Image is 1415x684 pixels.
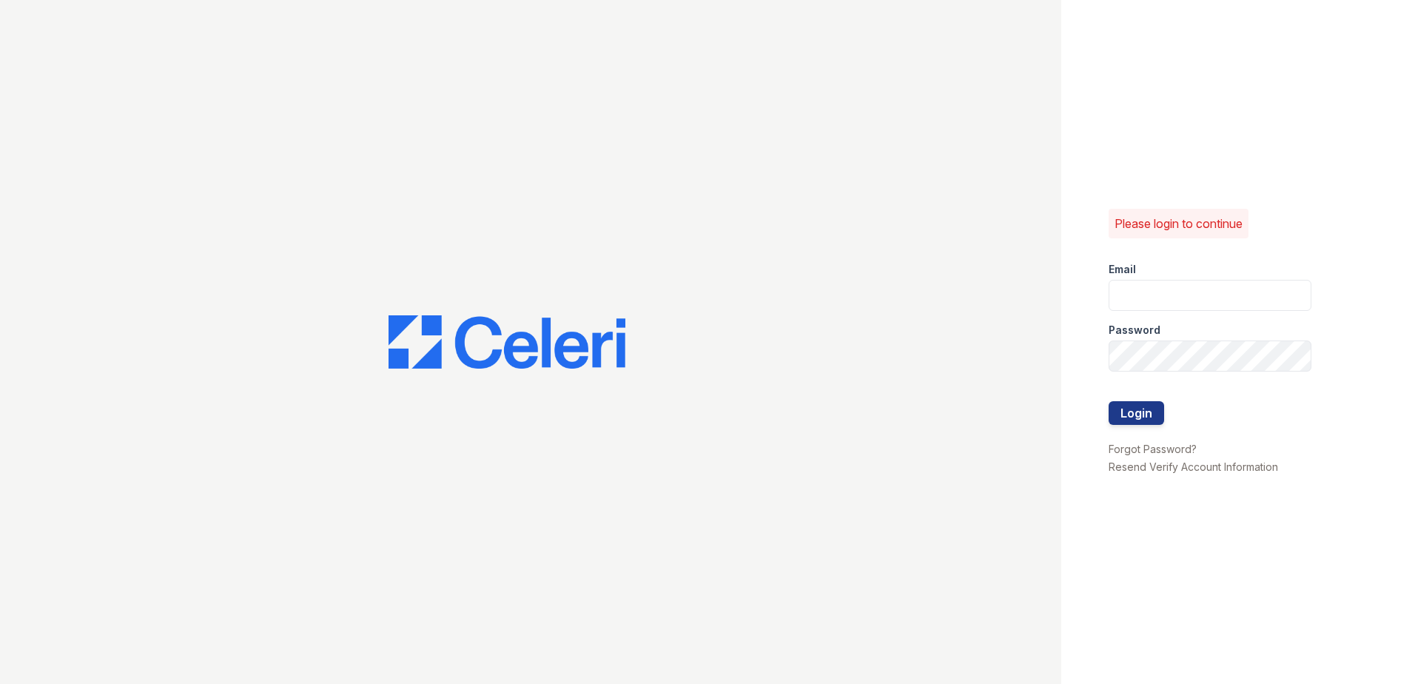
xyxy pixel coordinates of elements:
p: Please login to continue [1115,215,1243,232]
label: Password [1109,323,1160,338]
a: Forgot Password? [1109,443,1197,455]
button: Login [1109,401,1164,425]
a: Resend Verify Account Information [1109,460,1278,473]
img: CE_Logo_Blue-a8612792a0a2168367f1c8372b55b34899dd931a85d93a1a3d3e32e68fde9ad4.png [389,315,625,369]
label: Email [1109,262,1136,277]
